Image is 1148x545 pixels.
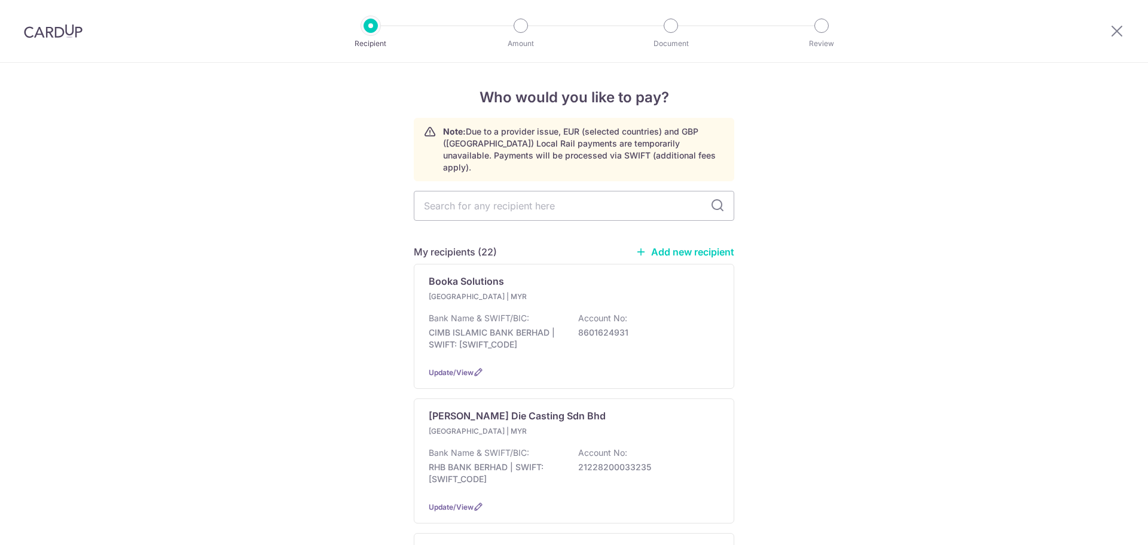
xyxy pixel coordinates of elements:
p: Bank Name & SWIFT/BIC: [429,312,529,324]
a: Add new recipient [636,246,734,258]
input: Search for any recipient here [414,191,734,221]
a: Update/View [429,368,474,377]
p: CIMB ISLAMIC BANK BERHAD | SWIFT: [SWIFT_CODE] [429,327,563,351]
img: CardUp [24,24,83,38]
a: Update/View [429,503,474,511]
p: Document [627,38,715,50]
iframe: Opens a widget where you can find more information [1071,509,1136,539]
p: Account No: [578,447,627,459]
p: Account No: [578,312,627,324]
p: [GEOGRAPHIC_DATA] | MYR [429,291,570,303]
p: Due to a provider issue, EUR (selected countries) and GBP ([GEOGRAPHIC_DATA]) Local Rail payments... [443,126,724,173]
p: Review [777,38,866,50]
p: RHB BANK BERHAD | SWIFT: [SWIFT_CODE] [429,461,563,485]
p: 21228200033235 [578,461,712,473]
p: Amount [477,38,565,50]
h4: Who would you like to pay? [414,87,734,108]
strong: Note: [443,126,466,136]
p: Recipient [326,38,415,50]
p: Bank Name & SWIFT/BIC: [429,447,529,459]
p: 8601624931 [578,327,712,339]
p: Booka Solutions [429,274,504,288]
p: [GEOGRAPHIC_DATA] | MYR [429,425,570,437]
p: [PERSON_NAME] Die Casting Sdn Bhd [429,409,606,423]
h5: My recipients (22) [414,245,497,259]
